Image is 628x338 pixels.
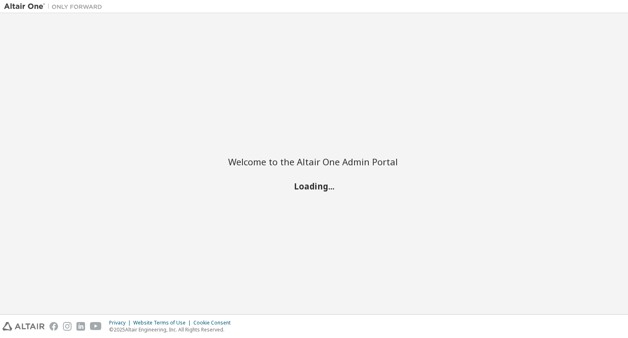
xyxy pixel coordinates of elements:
[4,2,106,11] img: Altair One
[228,181,400,192] h2: Loading...
[49,322,58,331] img: facebook.svg
[228,156,400,167] h2: Welcome to the Altair One Admin Portal
[76,322,85,331] img: linkedin.svg
[133,320,193,326] div: Website Terms of Use
[63,322,72,331] img: instagram.svg
[2,322,45,331] img: altair_logo.svg
[109,320,133,326] div: Privacy
[193,320,235,326] div: Cookie Consent
[90,322,102,331] img: youtube.svg
[109,326,235,333] p: © 2025 Altair Engineering, Inc. All Rights Reserved.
